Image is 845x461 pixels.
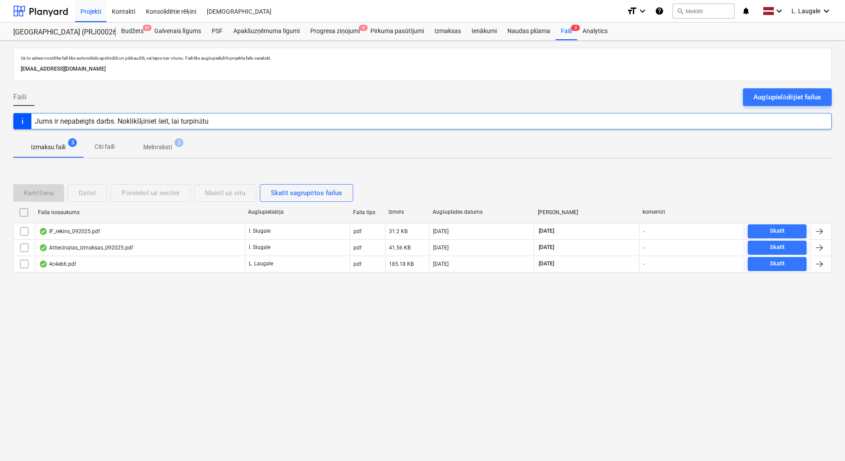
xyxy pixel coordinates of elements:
div: Faila tips [353,209,381,215]
a: Galvenais līgums [149,23,206,40]
div: Faila nosaukums [38,209,241,215]
iframe: Chat Widget [801,419,845,461]
div: Progresa ziņojumi [305,23,365,40]
a: Ienākumi [466,23,502,40]
span: Faili [13,92,27,102]
i: keyboard_arrow_down [637,6,648,16]
button: Skatīt [748,224,807,238]
div: pdf [354,261,362,267]
a: Naudas plūsma [502,23,556,40]
p: [EMAIL_ADDRESS][DOMAIN_NAME] [21,64,824,74]
div: OCR pabeigts [39,261,48,268]
div: Attiecinatas_izmaksas_092025.pdf [39,244,133,251]
div: Augšuplādes datums [433,209,531,215]
div: Skatīt [770,242,785,253]
a: Budžets9+ [116,23,149,40]
div: [PERSON_NAME] [538,209,636,215]
div: pdf [354,245,362,251]
div: OCR pabeigts [39,228,48,235]
div: [DATE] [433,228,449,234]
a: Analytics [577,23,613,40]
div: Budžets [116,23,149,40]
button: Skatīt sagrupētos failus [260,184,353,202]
div: 31.2 KB [389,228,407,234]
div: [DATE] [433,245,449,251]
div: - [643,261,644,267]
p: Melnraksti [143,143,172,152]
p: I. Siugale [249,244,270,251]
p: Citi faili [94,142,115,151]
div: - [643,245,644,251]
button: Skatīt [748,241,807,255]
span: 6 [359,25,368,31]
div: [DATE] [433,261,449,267]
span: 3 [175,138,183,147]
p: I. Siugale [249,227,270,235]
p: L. Laugale [249,260,273,268]
a: PSF [206,23,228,40]
i: keyboard_arrow_down [821,6,832,16]
div: Faili [556,23,577,40]
span: 3 [571,25,580,31]
a: Pirkuma pasūtījumi [365,23,429,40]
div: OCR pabeigts [39,244,48,251]
div: IF_rekins_092025.pdf [39,228,100,235]
i: format_size [627,6,637,16]
i: notifications [742,6,750,16]
div: 41.56 KB [389,245,411,251]
div: pdf [354,228,362,234]
a: Izmaksas [429,23,466,40]
a: Faili3 [556,23,577,40]
div: Jums ir nepabeigts darbs. Noklikšķiniet šeit, lai turpinātu [35,117,209,125]
a: Apakšuzņēmuma līgumi [228,23,305,40]
div: Skatīt [770,259,785,269]
i: keyboard_arrow_down [774,6,784,16]
span: search [677,8,684,15]
button: Augšupielādējiet failus [743,88,832,106]
span: [DATE] [538,260,555,268]
i: Zināšanu pamats [655,6,664,16]
div: 185.18 KB [389,261,414,267]
div: komentēt [643,209,741,215]
p: Izmaksu faili [31,143,65,152]
div: Skatīt [770,226,785,236]
div: Augšupielādējiet failus [754,91,821,103]
div: Izmērs [388,209,426,215]
span: [DATE] [538,244,555,251]
div: Augšupielādēja [248,209,346,215]
span: 3 [68,138,77,147]
div: 4c4eb6.pdf [39,261,76,268]
span: L. Laugale [792,8,820,15]
a: Progresa ziņojumi6 [305,23,365,40]
button: Meklēt [673,4,735,19]
div: Skatīt sagrupētos failus [271,187,342,199]
p: Uz šo adresi nosūtītie faili tiks automātiski apstrādāti un pārbaudīti, vai tajos nav vīrusu. Fai... [21,55,824,61]
div: [GEOGRAPHIC_DATA] (PRJ0002627, K-1 un K-2(2.kārta) 2601960 [13,28,105,37]
span: 9+ [143,25,152,31]
div: - [643,228,644,234]
span: [DATE] [538,227,555,235]
button: Skatīt [748,257,807,271]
